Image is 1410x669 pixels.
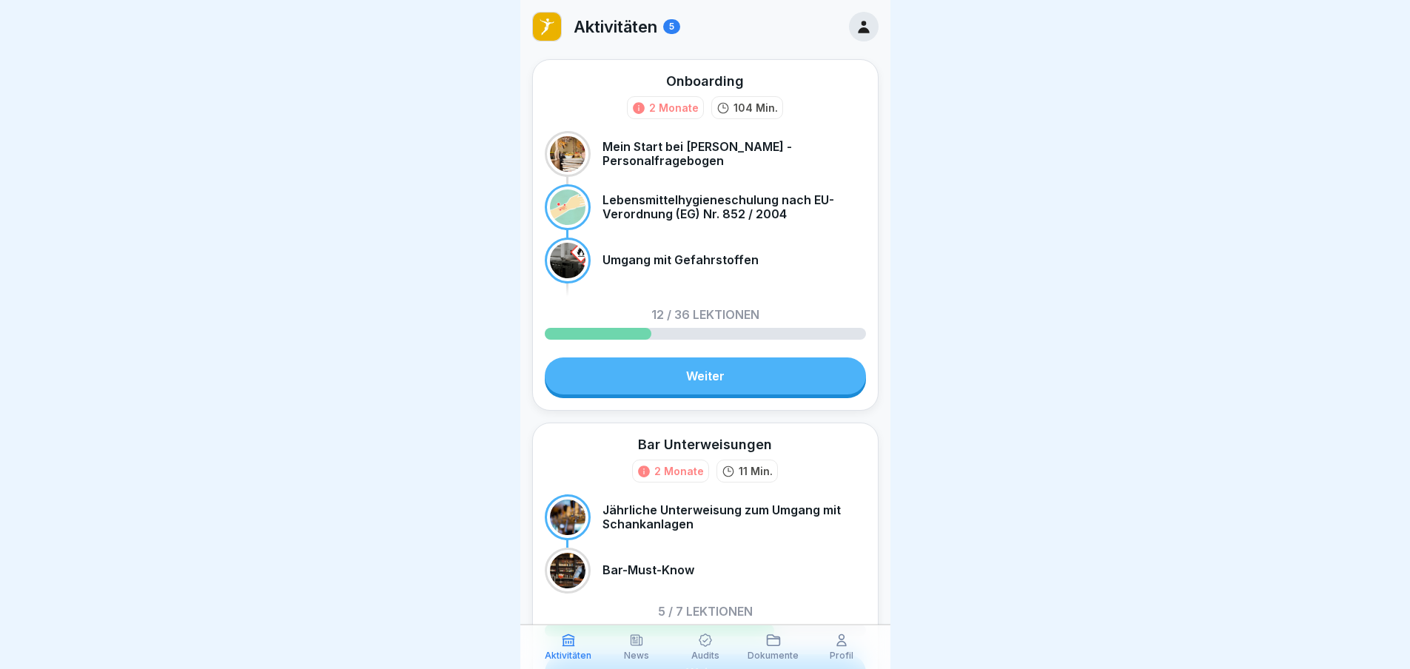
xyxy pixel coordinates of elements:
[830,650,853,661] p: Profil
[691,650,719,661] p: Audits
[624,650,649,661] p: News
[602,503,866,531] p: Jährliche Unterweisung zum Umgang mit Schankanlagen
[602,140,866,168] p: Mein Start bei [PERSON_NAME] - Personalfragebogen
[545,650,591,661] p: Aktivitäten
[533,13,561,41] img: oo2rwhh5g6mqyfqxhtbddxvd.png
[663,19,680,34] div: 5
[748,650,799,661] p: Dokumente
[602,253,759,267] p: Umgang mit Gefahrstoffen
[602,563,694,577] p: Bar-Must-Know
[658,605,753,617] p: 5 / 7 Lektionen
[739,463,773,479] p: 11 Min.
[574,17,657,36] p: Aktivitäten
[666,72,744,90] div: Onboarding
[638,435,772,454] div: Bar Unterweisungen
[602,193,866,221] p: Lebensmittelhygieneschulung nach EU-Verordnung (EG) Nr. 852 / 2004
[733,100,778,115] p: 104 Min.
[545,357,866,394] a: Weiter
[651,309,759,320] p: 12 / 36 Lektionen
[649,100,699,115] div: 2 Monate
[654,463,704,479] div: 2 Monate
